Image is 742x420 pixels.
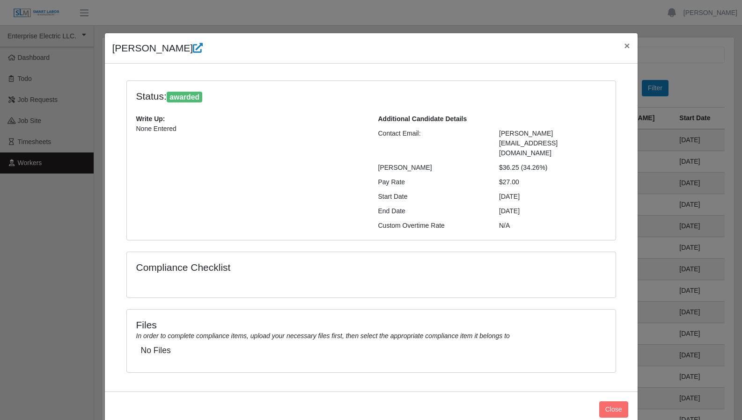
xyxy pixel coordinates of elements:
b: Write Up: [136,115,165,123]
div: Pay Rate [371,177,492,187]
span: [DATE] [499,207,520,215]
span: [PERSON_NAME][EMAIL_ADDRESS][DOMAIN_NAME] [499,130,558,157]
div: $36.25 (34.26%) [492,163,613,173]
p: None Entered [136,124,364,134]
div: End Date [371,206,492,216]
h4: Files [136,319,606,331]
div: Start Date [371,192,492,202]
div: $27.00 [492,177,613,187]
div: [PERSON_NAME] [371,163,492,173]
button: Close [617,33,637,58]
h4: Compliance Checklist [136,261,445,273]
div: Custom Overtime Rate [371,221,492,231]
b: Additional Candidate Details [378,115,467,123]
h5: No Files [141,346,602,355]
div: [DATE] [492,192,613,202]
div: Contact Email: [371,129,492,158]
span: × [624,40,630,51]
i: In order to complete compliance items, upload your necessary files first, then select the appropr... [136,332,510,340]
h4: [PERSON_NAME] [112,41,203,56]
button: Close [599,401,628,418]
h4: Status: [136,90,485,103]
span: N/A [499,222,510,229]
span: awarded [167,92,203,103]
